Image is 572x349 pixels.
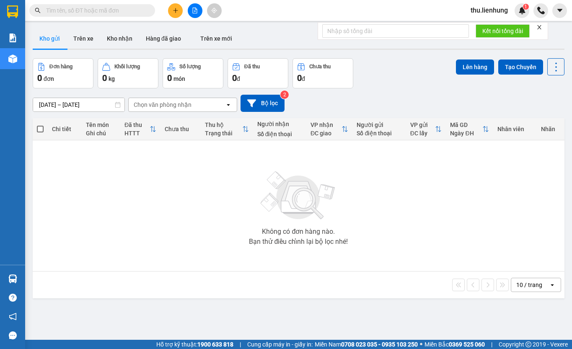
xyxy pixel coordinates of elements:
span: close [536,24,542,30]
img: icon-new-feature [518,7,526,14]
button: Đã thu0đ [228,58,288,88]
div: Đã thu [124,122,150,128]
div: Nhãn [541,126,560,132]
img: warehouse-icon [8,274,17,283]
img: phone-icon [537,7,545,14]
strong: 0369 525 060 [449,341,485,348]
div: HTTT [124,130,150,137]
th: Toggle SortBy [306,118,352,140]
button: Bộ lọc [241,95,285,112]
span: copyright [525,341,531,347]
span: Kết nối tổng đài [482,26,523,36]
div: Số điện thoại [257,131,302,137]
button: Trên xe [67,28,100,49]
span: Miền Bắc [424,340,485,349]
th: Toggle SortBy [201,118,253,140]
th: Toggle SortBy [406,118,446,140]
span: 0 [167,73,172,83]
span: 0 [102,73,107,83]
span: 0 [232,73,237,83]
div: Mã GD [450,122,482,128]
div: VP nhận [311,122,342,128]
button: Số lượng0món [163,58,223,88]
div: Không có đơn hàng nào. [262,228,335,235]
span: question-circle [9,294,17,302]
input: Tìm tên, số ĐT hoặc mã đơn [46,6,145,15]
button: Hàng đã giao [139,28,188,49]
div: Người nhận [257,121,302,127]
button: Kho gửi [33,28,67,49]
span: thu.lienhung [464,5,515,16]
button: Đơn hàng0đơn [33,58,93,88]
span: notification [9,313,17,321]
div: Tên món [86,122,116,128]
button: aim [207,3,222,18]
sup: 2 [280,90,289,99]
div: Số điện thoại [357,130,401,137]
div: Ngày ĐH [450,130,482,137]
button: caret-down [552,3,567,18]
div: Số lượng [179,64,201,70]
button: Tạo Chuyến [498,59,543,75]
div: Trạng thái [205,130,242,137]
span: Miền Nam [315,340,418,349]
img: svg+xml;base64,PHN2ZyBjbGFzcz0ibGlzdC1wbHVnX19zdmciIHhtbG5zPSJodHRwOi8vd3d3LnczLm9yZy8yMDAwL3N2Zy... [256,166,340,225]
button: file-add [188,3,202,18]
div: Thu hộ [205,122,242,128]
div: Nhân viên [497,126,532,132]
span: 0 [37,73,42,83]
th: Toggle SortBy [120,118,160,140]
span: plus [173,8,179,13]
span: kg [109,75,115,82]
input: Select a date range. [33,98,124,111]
span: | [240,340,241,349]
span: aim [211,8,217,13]
div: ĐC giao [311,130,342,137]
button: Kết nối tổng đài [476,24,530,38]
div: Chưa thu [165,126,197,132]
span: ⚪️ [420,343,422,346]
span: | [491,340,492,349]
span: search [35,8,41,13]
span: Hỗ trợ kỹ thuật: [156,340,233,349]
th: Toggle SortBy [446,118,493,140]
button: plus [168,3,183,18]
span: message [9,331,17,339]
div: Chọn văn phòng nhận [134,101,192,109]
div: Bạn thử điều chỉnh lại bộ lọc nhé! [249,238,348,245]
span: đ [237,75,240,82]
div: 10 / trang [516,281,542,289]
button: Lên hàng [456,59,494,75]
img: logo-vxr [7,5,18,18]
sup: 1 [523,4,529,10]
button: Khối lượng0kg [98,58,158,88]
div: ĐC lấy [410,130,435,137]
button: Chưa thu0đ [292,58,353,88]
span: file-add [192,8,198,13]
div: Khối lượng [114,64,140,70]
span: đ [302,75,305,82]
span: đơn [44,75,54,82]
div: Chưa thu [309,64,331,70]
svg: open [549,282,556,288]
span: món [173,75,185,82]
img: warehouse-icon [8,54,17,63]
strong: 0708 023 035 - 0935 103 250 [341,341,418,348]
div: Người gửi [357,122,401,128]
div: Ghi chú [86,130,116,137]
button: Kho nhận [100,28,139,49]
strong: 1900 633 818 [197,341,233,348]
input: Nhập số tổng đài [322,24,469,38]
img: solution-icon [8,34,17,42]
span: Cung cấp máy in - giấy in: [247,340,313,349]
span: caret-down [556,7,564,14]
div: VP gửi [410,122,435,128]
svg: open [225,101,232,108]
div: Đơn hàng [49,64,72,70]
span: 0 [297,73,302,83]
span: Trên xe mới [200,35,232,42]
div: Đã thu [244,64,260,70]
div: Chi tiết [52,126,78,132]
span: 1 [524,4,527,10]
